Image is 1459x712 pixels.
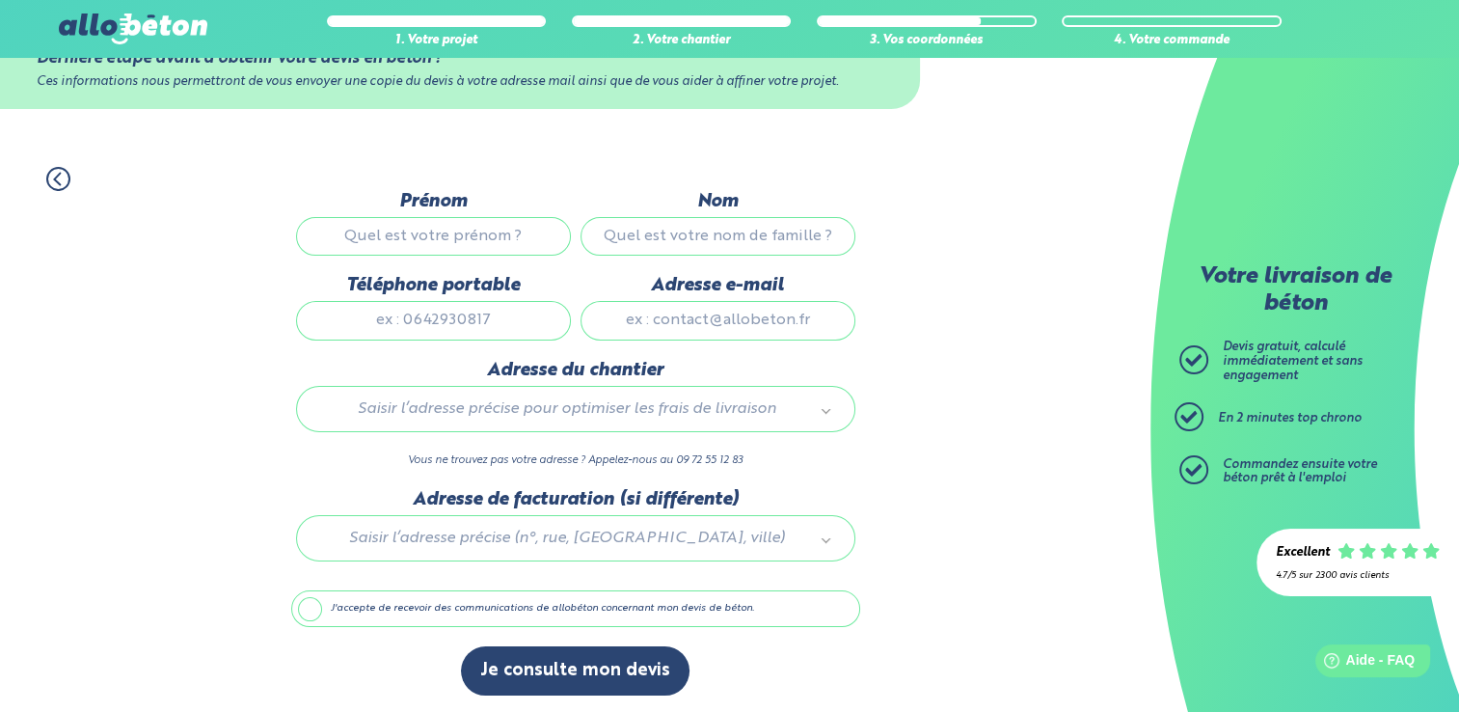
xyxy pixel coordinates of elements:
[296,301,571,340] input: ex : 0642930817
[316,397,835,422] a: Saisir l’adresse précise pour optimiser les frais de livraison
[817,34,1037,48] div: 3. Vos coordonnées
[37,75,883,90] div: Ces informations nous permettront de vous envoyer une copie du devis à votre adresse mail ainsi q...
[296,275,571,296] label: Téléphone portable
[581,275,855,296] label: Adresse e-mail
[461,646,689,696] button: Je consulte mon devis
[324,397,810,422] span: Saisir l’adresse précise pour optimiser les frais de livraison
[296,360,855,381] label: Adresse du chantier
[581,217,855,256] input: Quel est votre nom de famille ?
[296,191,571,212] label: Prénom
[1062,34,1282,48] div: 4. Votre commande
[1287,637,1438,691] iframe: Help widget launcher
[59,14,207,44] img: allobéton
[291,590,860,627] label: J'accepte de recevoir des communications de allobéton concernant mon devis de béton.
[37,49,883,68] div: Dernière étape avant d’obtenir votre devis en béton !
[296,452,855,470] p: Vous ne trouvez pas votre adresse ? Appelez-nous au 09 72 55 12 83
[296,217,571,256] input: Quel est votre prénom ?
[572,34,792,48] div: 2. Votre chantier
[581,301,855,340] input: ex : contact@allobeton.fr
[327,34,547,48] div: 1. Votre projet
[581,191,855,212] label: Nom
